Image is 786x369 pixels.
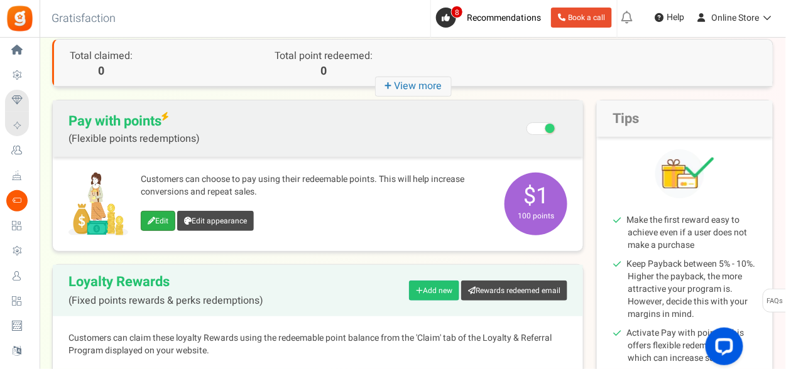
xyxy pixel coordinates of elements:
h2: Tips [597,100,773,137]
small: 100 points [508,210,564,222]
li: Make the first reward easy to achieve even if a user does not make a purchase [628,214,757,252]
span: Total claimed: [70,48,133,63]
p: 0 [234,63,413,80]
i: View more [375,77,452,97]
span: $1 [505,173,567,235]
span: Online Store [712,11,760,24]
img: Tips [655,149,714,198]
p: Total point redeemed: [234,49,413,63]
a: Add new [409,281,459,301]
h3: Gratisfaction [38,6,129,31]
img: Pay with points [68,173,128,235]
span: (Flexible points redemptions) [68,133,200,144]
a: 8 Recommendations [436,8,546,28]
a: Edit appearance [177,211,254,231]
a: Edit [141,211,175,231]
span: (Fixed points rewards & perks redemptions) [68,296,263,307]
span: 0 [70,63,133,80]
a: Rewards redeemed email [461,281,567,301]
h2: Loyalty Rewards [68,274,263,307]
span: FAQs [767,289,783,313]
li: Keep Payback between 5% - 10%. Higher the payback, the more attractive your program is. However, ... [628,258,757,321]
strong: + [385,77,395,95]
p: Customers can claim these loyalty Rewards using the redeemable point balance from the 'Claim' tab... [68,332,567,357]
li: Activate Pay with points. This offers flexible redemptions, which can increase sales [628,327,757,365]
a: Book a call [551,8,612,28]
p: Customers can choose to pay using their redeemable points. This will help increase conversions an... [141,173,492,198]
span: Help [664,11,685,24]
span: Recommendations [467,11,541,24]
span: Pay with points [68,113,200,144]
a: Help [650,8,690,28]
img: Gratisfaction [6,4,34,33]
span: 8 [451,6,463,18]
